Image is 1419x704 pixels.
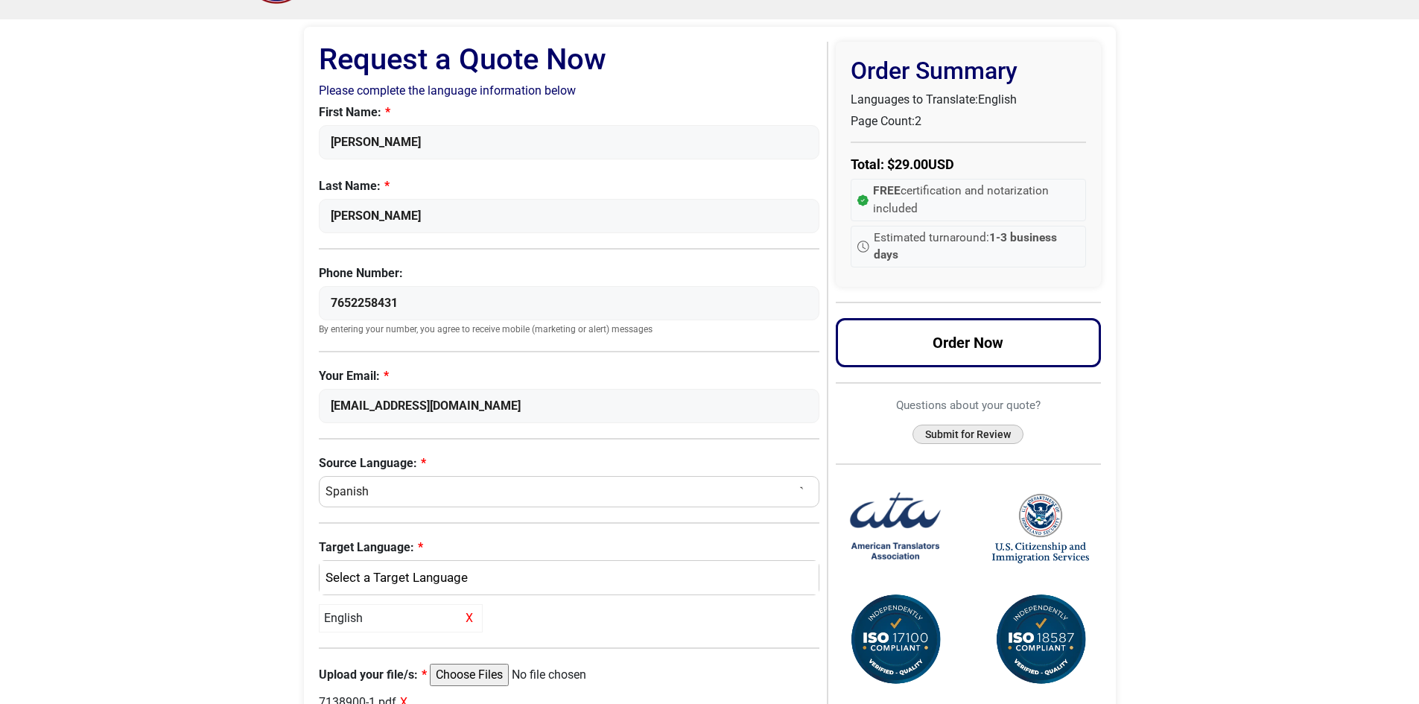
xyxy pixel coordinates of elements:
[319,389,820,423] input: Enter Your Email
[319,560,820,596] button: English
[847,480,944,577] img: American Translators Association Logo
[992,592,1089,688] img: ISO 18587 Compliant Certification
[319,264,820,282] label: Phone Number:
[874,229,1079,264] span: Estimated turnaround:
[319,177,820,195] label: Last Name:
[327,568,804,588] div: English
[319,125,820,159] input: Enter Your First Name
[895,156,928,172] span: 29.00
[462,609,477,627] span: X
[847,592,944,688] img: ISO 17100 Compliant Certification
[873,184,901,197] strong: FREE
[851,154,1086,174] p: Total: $ USD
[319,324,820,336] small: By entering your number, you agree to receive mobile (marketing or alert) messages
[319,286,820,320] input: Enter Your Phone Number
[319,454,820,472] label: Source Language:
[978,92,1017,107] span: English
[319,666,427,684] label: Upload your file/s:
[851,57,1086,85] h2: Order Summary
[836,318,1101,367] button: Order Now
[836,399,1101,412] h6: Questions about your quote?
[836,42,1101,287] div: Order Summary
[319,83,820,98] h2: Please complete the language information below
[319,367,820,385] label: Your Email:
[319,104,820,121] label: First Name:
[319,199,820,233] input: Enter Your Last Name
[851,112,1086,130] p: Page Count:
[319,604,483,632] div: English
[915,114,921,128] span: 2
[992,492,1089,565] img: United States Citizenship and Immigration Services Logo
[873,183,1079,218] span: certification and notarization included
[851,91,1086,109] p: Languages to Translate:
[912,425,1023,445] button: Submit for Review
[319,42,820,77] h1: Request a Quote Now
[319,539,820,556] label: Target Language:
